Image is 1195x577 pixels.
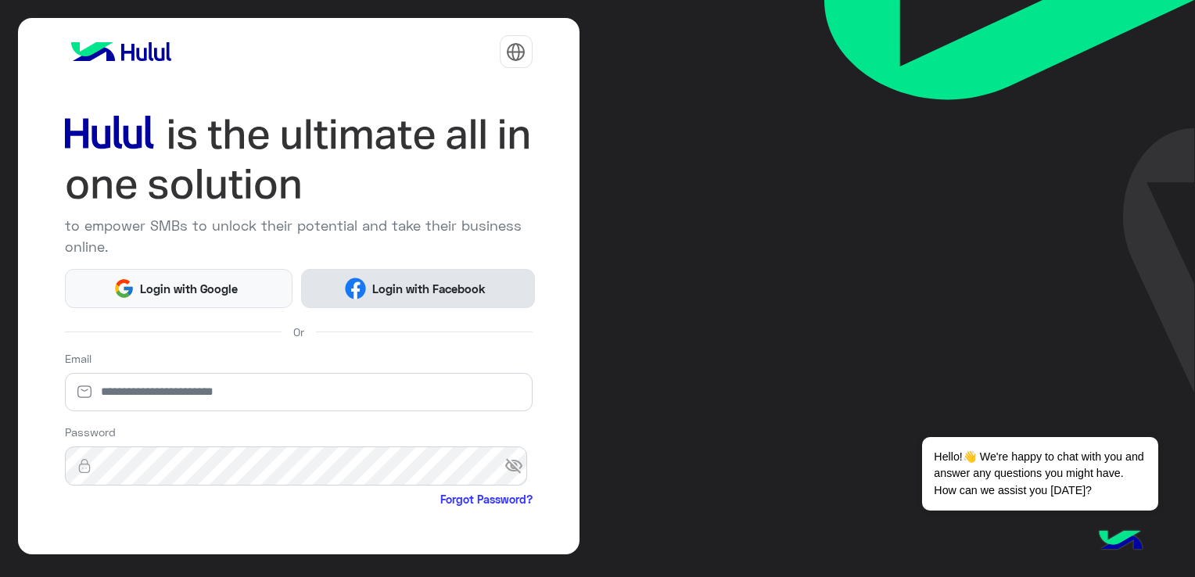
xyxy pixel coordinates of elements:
p: to empower SMBs to unlock their potential and take their business online. [65,215,533,257]
span: visibility_off [504,452,533,480]
span: Login with Facebook [366,280,491,298]
label: Email [65,350,92,367]
span: Or [293,324,304,340]
img: Facebook [345,278,366,299]
img: hululLoginTitle_EN.svg [65,109,533,210]
img: lock [65,458,104,474]
img: logo [65,36,178,67]
a: Forgot Password? [440,491,533,507]
img: tab [506,42,526,62]
img: Google [113,278,135,299]
img: hulul-logo.png [1093,514,1148,569]
span: Hello!👋 We're happy to chat with you and answer any questions you might have. How can we assist y... [922,437,1157,511]
iframe: reCAPTCHA [65,511,303,572]
img: email [65,384,104,400]
button: Login with Google [65,269,293,308]
label: Password [65,424,116,440]
button: Login with Facebook [301,269,535,308]
span: Login with Google [135,280,244,298]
